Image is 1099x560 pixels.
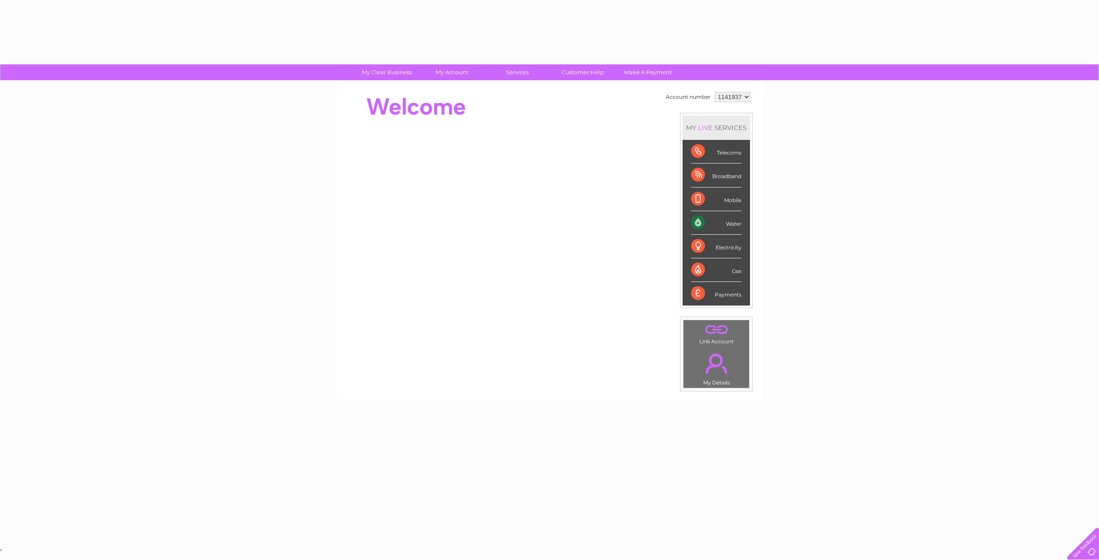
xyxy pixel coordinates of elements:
[482,64,553,80] a: Services
[683,346,750,388] td: My Details
[683,115,750,140] div: MY SERVICES
[691,235,741,258] div: Electricity
[664,90,713,104] td: Account number
[547,64,618,80] a: Customer Help
[686,322,747,337] a: .
[691,282,741,305] div: Payments
[691,258,741,282] div: Gas
[691,188,741,211] div: Mobile
[417,64,488,80] a: My Account
[691,163,741,187] div: Broadband
[352,64,422,80] a: My Clear Business
[613,64,683,80] a: Make A Payment
[691,140,741,163] div: Telecoms
[683,320,750,347] td: Link Account
[691,211,741,235] div: Water
[686,348,747,378] a: .
[696,124,714,132] div: LIVE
